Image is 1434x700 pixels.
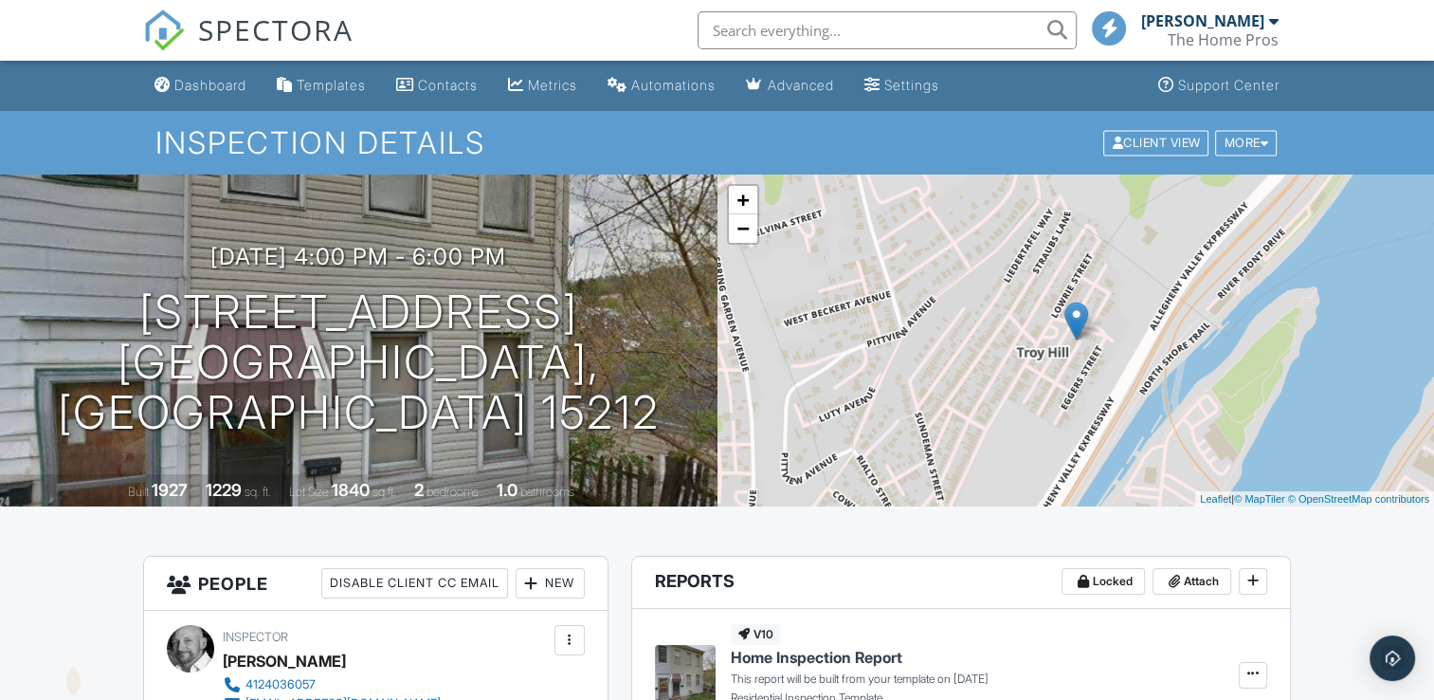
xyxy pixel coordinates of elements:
div: New [516,568,585,599]
h1: Inspection Details [155,126,1279,159]
div: Client View [1103,130,1208,156]
a: Client View [1101,135,1213,149]
div: Automations [631,77,716,93]
div: The Home Pros [1168,30,1279,49]
h3: People [144,557,607,611]
div: Open Intercom Messenger [1370,636,1415,681]
span: sq.ft. [372,485,396,499]
div: 1229 [206,480,242,500]
a: Support Center [1151,68,1287,103]
a: Zoom out [729,214,757,243]
div: [PERSON_NAME] [223,647,346,675]
span: Built [128,485,149,499]
span: Inspector [223,630,288,644]
span: Lot Size [289,485,329,499]
a: 4124036057 [223,675,441,694]
a: SPECTORA [143,26,354,65]
a: © OpenStreetMap contributors [1288,493,1429,505]
a: Templates [269,68,373,103]
div: 1927 [152,480,188,500]
a: Zoom in [729,186,757,214]
div: 1840 [332,480,370,500]
a: Dashboard [147,68,254,103]
div: Metrics [528,77,577,93]
div: Contacts [418,77,478,93]
div: Settings [884,77,939,93]
span: bathrooms [520,485,574,499]
h3: [DATE] 4:00 pm - 6:00 pm [210,244,506,269]
div: [PERSON_NAME] [1141,11,1264,30]
div: 1.0 [497,480,517,500]
div: 2 [414,480,424,500]
input: Search everything... [698,11,1077,49]
span: bedrooms [427,485,479,499]
span: sq. ft. [245,485,271,499]
h1: [STREET_ADDRESS] [GEOGRAPHIC_DATA], [GEOGRAPHIC_DATA] 15212 [30,287,687,437]
div: Templates [297,77,366,93]
div: Advanced [768,77,834,93]
div: Support Center [1178,77,1280,93]
a: Automations (Basic) [600,68,723,103]
a: Leaflet [1200,493,1231,505]
a: Contacts [389,68,485,103]
a: Advanced [738,68,842,103]
span: SPECTORA [198,9,354,49]
div: Dashboard [174,77,246,93]
div: 4124036057 [245,677,316,692]
img: The Best Home Inspection Software - Spectora [143,9,185,51]
a: © MapTiler [1234,493,1285,505]
div: Disable Client CC Email [321,568,508,599]
div: More [1215,130,1277,156]
div: | [1195,491,1434,507]
a: Settings [857,68,947,103]
a: Metrics [500,68,585,103]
